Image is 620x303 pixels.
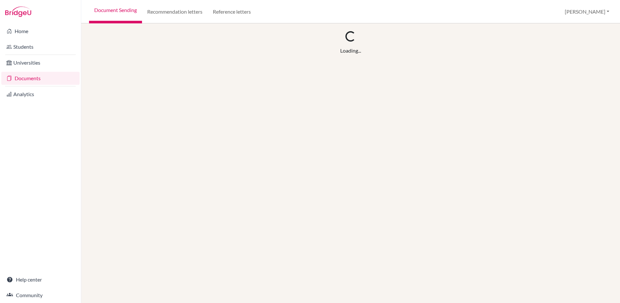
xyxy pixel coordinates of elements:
a: Help center [1,273,80,286]
a: Universities [1,56,80,69]
img: Bridge-U [5,6,31,17]
div: Loading... [340,47,361,55]
button: [PERSON_NAME] [562,6,612,18]
a: Documents [1,72,80,85]
a: Home [1,25,80,38]
a: Analytics [1,88,80,101]
a: Community [1,289,80,302]
a: Students [1,40,80,53]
